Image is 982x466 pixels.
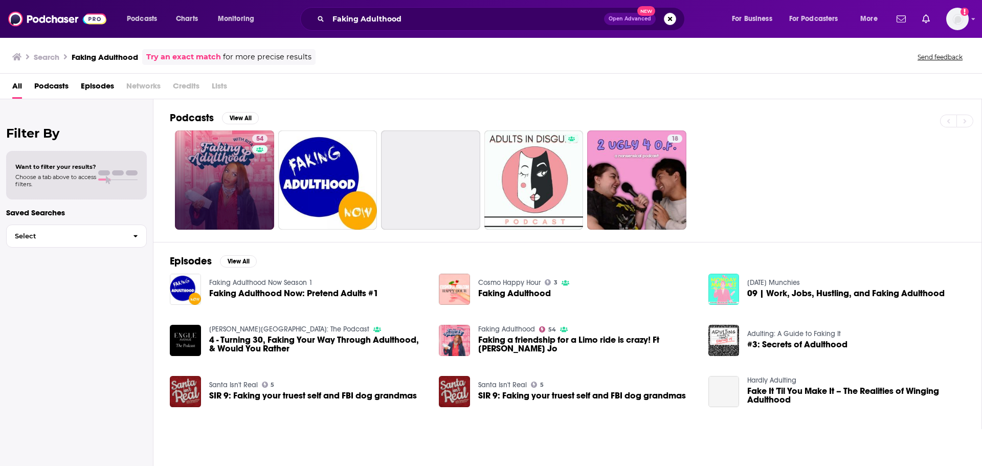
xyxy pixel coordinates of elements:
a: 09 | Work, Jobs, Hustling, and Faking Adulthood [747,289,945,298]
span: New [637,6,656,16]
a: Show notifications dropdown [918,10,934,28]
span: Monitoring [218,12,254,26]
a: SIR 9: Faking your truest self and FBI dog grandmas [439,376,470,407]
span: 4 - Turning 30, Faking Your Way Through Adulthood, & Would You Rather [209,336,427,353]
h2: Podcasts [170,112,214,124]
button: Send feedback [914,53,966,61]
span: Lists [212,78,227,99]
a: 4 - Turning 30, Faking Your Way Through Adulthood, & Would You Rather [170,325,201,356]
span: More [860,12,878,26]
a: Episodes [81,78,114,99]
button: open menu [725,11,785,27]
h3: Faking Adulthood [72,52,138,62]
a: Faking a friendship for a Limo ride is crazy! Ft Kandie Jo [478,336,696,353]
img: User Profile [946,8,969,30]
a: EpisodesView All [170,255,257,268]
img: Faking a friendship for a Limo ride is crazy! Ft Kandie Jo [439,325,470,356]
h2: Filter By [6,126,147,141]
span: Faking a friendship for a Limo ride is crazy! Ft [PERSON_NAME] Jo [478,336,696,353]
button: Select [6,225,147,248]
a: 54 [175,130,274,230]
span: 5 [271,383,274,387]
a: Try an exact match [146,51,221,63]
div: Search podcasts, credits, & more... [310,7,695,31]
a: 18 [667,135,682,143]
button: Show profile menu [946,8,969,30]
img: Podchaser - Follow, Share and Rate Podcasts [8,9,106,29]
button: open menu [120,11,170,27]
a: 54 [252,135,267,143]
a: Monday Munchies [747,278,800,287]
svg: Add a profile image [961,8,969,16]
span: Podcasts [127,12,157,26]
a: Santa Isn't Real [478,381,527,389]
a: 54 [539,326,556,332]
img: #3: Secrets of Adulthood [708,325,740,356]
input: Search podcasts, credits, & more... [328,11,604,27]
span: 5 [540,383,544,387]
a: All [12,78,22,99]
a: Fake It 'Til You Make It – The Realities of Winging Adulthood [747,387,965,404]
a: Engle Avenue: The Podcast [209,325,369,334]
button: open menu [853,11,890,27]
span: For Podcasters [789,12,838,26]
span: Select [7,233,125,239]
span: SIR 9: Faking your truest self and FBI dog grandmas [478,391,686,400]
span: For Business [732,12,772,26]
span: 3 [554,280,557,285]
a: Faking Adulthood Now Season 1 [209,278,313,287]
button: View All [220,255,257,268]
button: open menu [211,11,267,27]
a: Faking Adulthood [478,325,535,334]
h2: Episodes [170,255,212,268]
span: 18 [672,134,678,144]
span: 54 [548,327,556,332]
img: Faking Adulthood [439,274,470,305]
h3: Search [34,52,59,62]
img: SIR 9: Faking your truest self and FBI dog grandmas [170,376,201,407]
a: Faking Adulthood Now: Pretend Adults #1 [209,289,378,298]
a: 5 [531,382,544,388]
button: Open AdvancedNew [604,13,656,25]
a: Charts [169,11,204,27]
a: Show notifications dropdown [892,10,910,28]
a: Adulting: A Guide to Faking It [747,329,841,338]
a: 5 [262,382,275,388]
p: Saved Searches [6,208,147,217]
a: Cosmo Happy Hour [478,278,541,287]
span: Logged in as Naomiumusic [946,8,969,30]
img: Faking Adulthood Now: Pretend Adults #1 [170,274,201,305]
a: 18 [587,130,686,230]
a: #3: Secrets of Adulthood [747,340,847,349]
img: 09 | Work, Jobs, Hustling, and Faking Adulthood [708,274,740,305]
span: Networks [126,78,161,99]
a: Hardly Adulting [747,376,796,385]
span: for more precise results [223,51,311,63]
span: 54 [256,134,263,144]
a: Santa Isn't Real [209,381,258,389]
a: Fake It 'Til You Make It – The Realities of Winging Adulthood [708,376,740,407]
a: PodcastsView All [170,112,259,124]
a: Podcasts [34,78,69,99]
span: Choose a tab above to access filters. [15,173,96,188]
a: SIR 9: Faking your truest self and FBI dog grandmas [209,391,417,400]
span: Want to filter your results? [15,163,96,170]
span: Charts [176,12,198,26]
a: Faking Adulthood [478,289,551,298]
a: 3 [545,279,557,285]
button: open menu [783,11,853,27]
